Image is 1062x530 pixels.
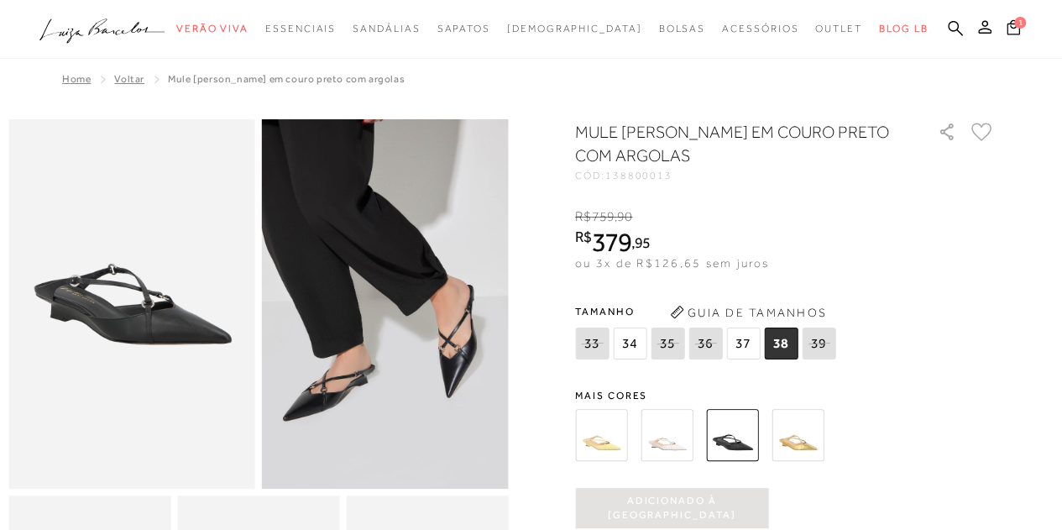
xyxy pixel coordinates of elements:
button: Adicionado à [GEOGRAPHIC_DATA] [575,488,768,528]
i: R$ [575,209,591,224]
a: BLOG LB [879,13,928,45]
img: MULE ANABELA EM COURO PRETO COM ARGOLAS [706,409,758,461]
i: , [631,235,651,250]
span: 36 [688,328,722,359]
span: 38 [764,328,798,359]
a: noSubCategoriesText [265,13,336,45]
img: MULE ANABELA EM METALIZADO DOURADO COM ARGOLAS [772,409,824,461]
img: MULE ANABELA EM COURO OFF WHITE COM ARGOLAS [641,409,693,461]
span: 39 [802,328,835,359]
span: Acessórios [722,23,798,34]
span: 37 [726,328,760,359]
span: 138800013 [605,170,672,181]
span: 33 [575,328,609,359]
div: CÓD: [575,171,911,181]
a: Home [62,73,91,85]
h1: MULE [PERSON_NAME] EM COURO PRETO COM ARGOLAS [575,120,890,167]
span: Sapatos [437,23,489,34]
span: 95 [635,234,651,251]
span: [DEMOGRAPHIC_DATA] [507,23,642,34]
img: MULE ANABELA EM COURO AMARELO PALHA COM ARGOLAS [575,409,627,461]
span: ou 3x de R$126,65 sem juros [575,256,769,270]
a: noSubCategoriesText [176,13,248,45]
i: , [615,209,633,224]
a: Voltar [114,73,144,85]
span: Bolsas [658,23,705,34]
i: R$ [575,229,592,244]
span: Adicionado à [GEOGRAPHIC_DATA] [575,494,768,523]
a: noSubCategoriesText [437,13,489,45]
span: Verão Viva [176,23,248,34]
span: Sandálias [353,23,420,34]
span: MULE [PERSON_NAME] EM COURO PRETO COM ARGOLAS [168,73,405,85]
span: Tamanho [575,299,840,324]
button: 1 [1001,18,1026,42]
span: 759 [591,209,614,224]
a: noSubCategoriesText [658,13,705,45]
span: Essenciais [265,23,336,34]
span: 1 [1014,16,1027,29]
span: 34 [613,328,646,359]
span: 35 [651,328,684,359]
img: image [262,119,509,489]
span: BLOG LB [879,23,928,34]
a: noSubCategoriesText [353,13,420,45]
a: noSubCategoriesText [815,13,862,45]
button: Guia de Tamanhos [664,299,832,326]
span: 90 [617,209,632,224]
a: noSubCategoriesText [507,13,642,45]
span: 379 [592,227,631,257]
span: Mais cores [575,391,995,401]
a: noSubCategoriesText [722,13,798,45]
span: Outlet [815,23,862,34]
img: image [8,119,255,489]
